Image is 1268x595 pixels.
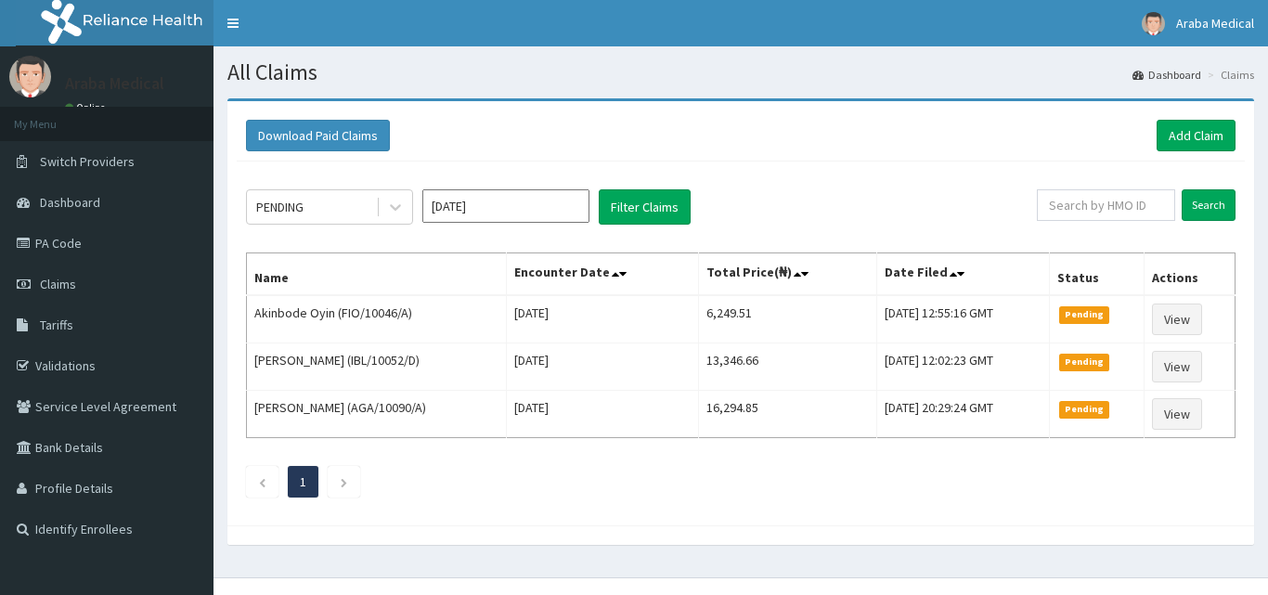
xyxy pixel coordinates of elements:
[1182,189,1236,221] input: Search
[699,391,877,438] td: 16,294.85
[506,391,699,438] td: [DATE]
[877,343,1049,391] td: [DATE] 12:02:23 GMT
[699,253,877,296] th: Total Price(₦)
[506,253,699,296] th: Encounter Date
[256,198,304,216] div: PENDING
[599,189,691,225] button: Filter Claims
[247,343,507,391] td: [PERSON_NAME] (IBL/10052/D)
[1152,304,1202,335] a: View
[506,343,699,391] td: [DATE]
[1144,253,1235,296] th: Actions
[1037,189,1175,221] input: Search by HMO ID
[506,295,699,343] td: [DATE]
[1132,67,1201,83] a: Dashboard
[877,295,1049,343] td: [DATE] 12:55:16 GMT
[40,194,100,211] span: Dashboard
[246,120,390,151] button: Download Paid Claims
[1203,67,1254,83] li: Claims
[258,473,266,490] a: Previous page
[1152,398,1202,430] a: View
[247,391,507,438] td: [PERSON_NAME] (AGA/10090/A)
[699,343,877,391] td: 13,346.66
[227,60,1254,84] h1: All Claims
[877,253,1049,296] th: Date Filed
[247,295,507,343] td: Akinbode Oyin (FIO/10046/A)
[340,473,348,490] a: Next page
[1142,12,1165,35] img: User Image
[699,295,877,343] td: 6,249.51
[9,56,51,97] img: User Image
[300,473,306,490] a: Page 1 is your current page
[247,253,507,296] th: Name
[1059,306,1110,323] span: Pending
[40,276,76,292] span: Claims
[1059,354,1110,370] span: Pending
[40,153,135,170] span: Switch Providers
[1059,401,1110,418] span: Pending
[877,391,1049,438] td: [DATE] 20:29:24 GMT
[1176,15,1254,32] span: Araba Medical
[422,189,589,223] input: Select Month and Year
[1157,120,1236,151] a: Add Claim
[65,75,164,92] p: Araba Medical
[65,101,110,114] a: Online
[1049,253,1144,296] th: Status
[1152,351,1202,382] a: View
[40,317,73,333] span: Tariffs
